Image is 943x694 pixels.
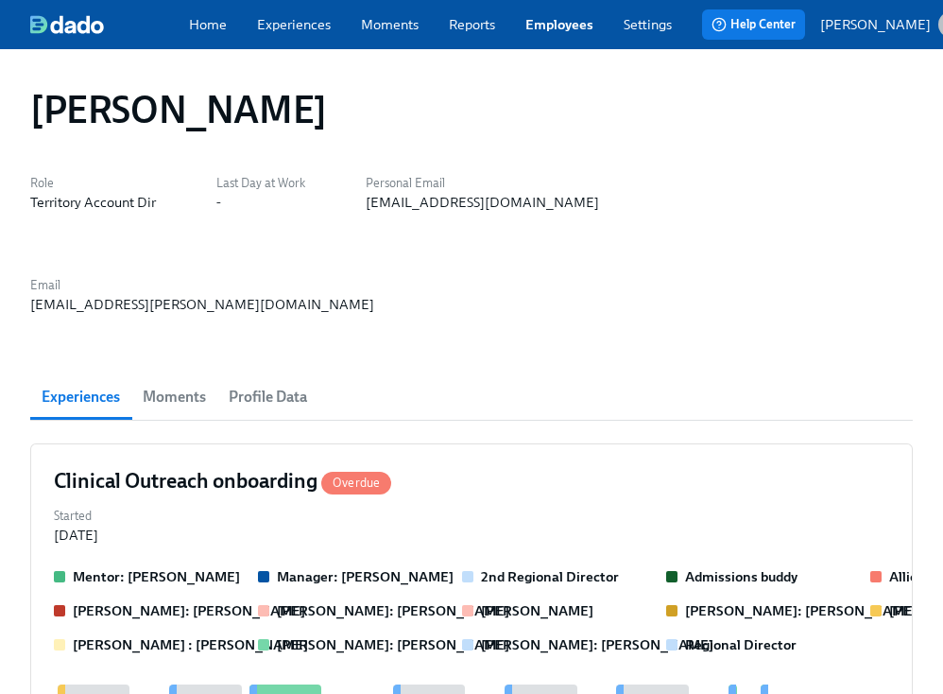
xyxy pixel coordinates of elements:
[73,636,308,653] strong: [PERSON_NAME] : [PERSON_NAME]
[54,526,98,545] div: [DATE]
[277,568,454,585] strong: Manager: [PERSON_NAME]
[73,602,305,619] strong: [PERSON_NAME]: [PERSON_NAME]
[216,193,221,212] div: -
[30,87,327,132] h1: [PERSON_NAME]
[481,636,713,653] strong: [PERSON_NAME]: [PERSON_NAME]
[54,507,98,526] label: Started
[366,174,599,193] label: Personal Email
[624,15,672,34] a: Settings
[449,15,495,34] a: Reports
[189,15,227,34] a: Home
[481,568,619,585] strong: 2nd Regional Director
[366,193,599,212] div: [EMAIL_ADDRESS][DOMAIN_NAME]
[73,568,240,585] strong: Mentor: [PERSON_NAME]
[30,15,104,34] img: dado
[30,276,374,295] label: Email
[277,636,509,653] strong: [PERSON_NAME]: [PERSON_NAME]
[277,602,509,619] strong: [PERSON_NAME]: [PERSON_NAME]
[321,476,391,490] span: Overdue
[30,174,156,193] label: Role
[361,15,419,34] a: Moments
[42,384,120,410] span: Experiences
[820,15,931,34] p: [PERSON_NAME]
[229,384,307,410] span: Profile Data
[30,15,189,34] a: dado
[143,384,206,410] span: Moments
[216,174,305,193] label: Last Day at Work
[685,636,797,653] strong: Regional Director
[712,15,796,34] span: Help Center
[257,15,331,34] a: Experiences
[54,467,391,495] h4: Clinical Outreach onboarding
[30,295,374,314] div: [EMAIL_ADDRESS][PERSON_NAME][DOMAIN_NAME]
[702,9,805,40] button: Help Center
[30,193,156,212] div: Territory Account Dir
[481,602,593,619] strong: [PERSON_NAME]
[685,568,797,585] strong: Admissions buddy
[685,602,917,619] strong: [PERSON_NAME]: [PERSON_NAME]
[525,15,593,34] a: Employees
